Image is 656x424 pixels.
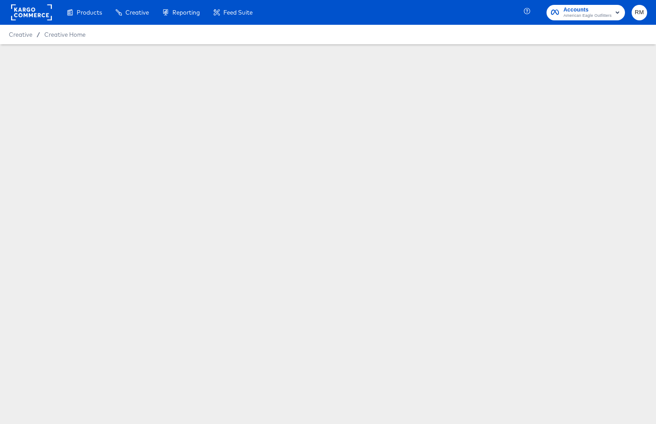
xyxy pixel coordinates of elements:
[77,9,102,16] span: Products
[9,31,32,38] span: Creative
[547,5,625,20] button: AccountsAmerican Eagle Outfitters
[223,9,253,16] span: Feed Suite
[172,9,200,16] span: Reporting
[44,31,86,38] a: Creative Home
[632,5,647,20] button: RM
[563,5,612,15] span: Accounts
[563,12,612,19] span: American Eagle Outfitters
[125,9,149,16] span: Creative
[32,31,44,38] span: /
[635,8,644,18] span: RM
